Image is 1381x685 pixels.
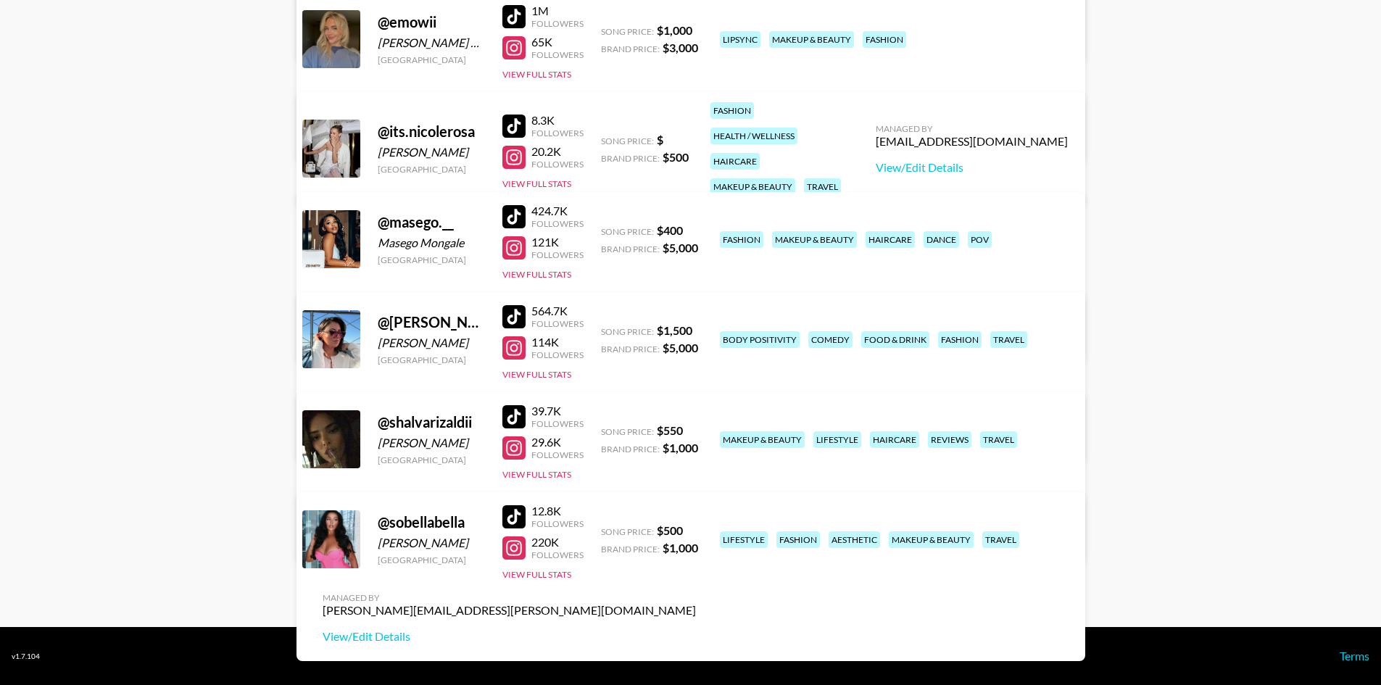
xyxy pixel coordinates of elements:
[876,134,1068,149] div: [EMAIL_ADDRESS][DOMAIN_NAME]
[663,41,698,54] strong: $ 3,000
[601,426,654,437] span: Song Price:
[378,313,485,331] div: @ [PERSON_NAME].mackenzlee
[861,331,929,348] div: food & drink
[720,231,763,248] div: fashion
[531,504,584,518] div: 12.8K
[502,569,571,580] button: View Full Stats
[601,153,660,164] span: Brand Price:
[378,254,485,265] div: [GEOGRAPHIC_DATA]
[663,150,689,164] strong: $ 500
[813,431,861,448] div: lifestyle
[531,35,584,49] div: 65K
[769,31,854,48] div: makeup & beauty
[531,204,584,218] div: 424.7K
[502,269,571,280] button: View Full Stats
[720,531,768,548] div: lifestyle
[531,335,584,349] div: 114K
[870,431,919,448] div: haircare
[657,223,683,237] strong: $ 400
[710,102,754,119] div: fashion
[710,178,795,195] div: makeup & beauty
[378,123,485,141] div: @ its.nicolerosa
[502,369,571,380] button: View Full Stats
[663,441,698,454] strong: $ 1,000
[968,231,992,248] div: pov
[710,128,797,144] div: health / wellness
[378,555,485,565] div: [GEOGRAPHIC_DATA]
[601,136,654,146] span: Song Price:
[378,513,485,531] div: @ sobellabella
[531,535,584,549] div: 220K
[531,144,584,159] div: 20.2K
[924,231,959,248] div: dance
[866,231,915,248] div: haircare
[663,341,698,354] strong: $ 5,000
[378,36,485,50] div: [PERSON_NAME] & [PERSON_NAME]
[601,43,660,54] span: Brand Price:
[808,331,853,348] div: comedy
[531,4,584,18] div: 1M
[876,123,1068,134] div: Managed By
[938,331,982,348] div: fashion
[928,431,971,448] div: reviews
[378,336,485,350] div: [PERSON_NAME]
[990,331,1027,348] div: travel
[829,531,880,548] div: aesthetic
[378,164,485,175] div: [GEOGRAPHIC_DATA]
[863,31,906,48] div: fashion
[502,69,571,80] button: View Full Stats
[601,26,654,37] span: Song Price:
[657,133,663,146] strong: $
[663,541,698,555] strong: $ 1,000
[531,218,584,229] div: Followers
[378,13,485,31] div: @ emowii
[378,354,485,365] div: [GEOGRAPHIC_DATA]
[378,413,485,431] div: @ shalvarizaldii
[531,449,584,460] div: Followers
[804,178,841,195] div: travel
[502,178,571,189] button: View Full Stats
[601,526,654,537] span: Song Price:
[776,531,820,548] div: fashion
[710,153,760,170] div: haircare
[531,349,584,360] div: Followers
[531,404,584,418] div: 39.7K
[876,160,1068,175] a: View/Edit Details
[657,23,692,37] strong: $ 1,000
[531,18,584,29] div: Followers
[531,235,584,249] div: 121K
[378,454,485,465] div: [GEOGRAPHIC_DATA]
[323,592,696,603] div: Managed By
[531,435,584,449] div: 29.6K
[720,31,760,48] div: lipsync
[531,128,584,138] div: Followers
[531,418,584,429] div: Followers
[663,241,698,254] strong: $ 5,000
[772,231,857,248] div: makeup & beauty
[378,236,485,250] div: Masego Mongale
[720,431,805,448] div: makeup & beauty
[531,318,584,329] div: Followers
[531,113,584,128] div: 8.3K
[980,431,1017,448] div: travel
[601,226,654,237] span: Song Price:
[378,145,485,159] div: [PERSON_NAME]
[531,518,584,529] div: Followers
[378,536,485,550] div: [PERSON_NAME]
[657,523,683,537] strong: $ 500
[531,159,584,170] div: Followers
[378,436,485,450] div: [PERSON_NAME]
[720,331,800,348] div: body positivity
[531,249,584,260] div: Followers
[601,326,654,337] span: Song Price:
[531,49,584,60] div: Followers
[12,652,40,661] div: v 1.7.104
[601,244,660,254] span: Brand Price:
[531,304,584,318] div: 564.7K
[502,469,571,480] button: View Full Stats
[657,423,683,437] strong: $ 550
[1340,649,1369,663] a: Terms
[531,549,584,560] div: Followers
[889,531,974,548] div: makeup & beauty
[601,544,660,555] span: Brand Price:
